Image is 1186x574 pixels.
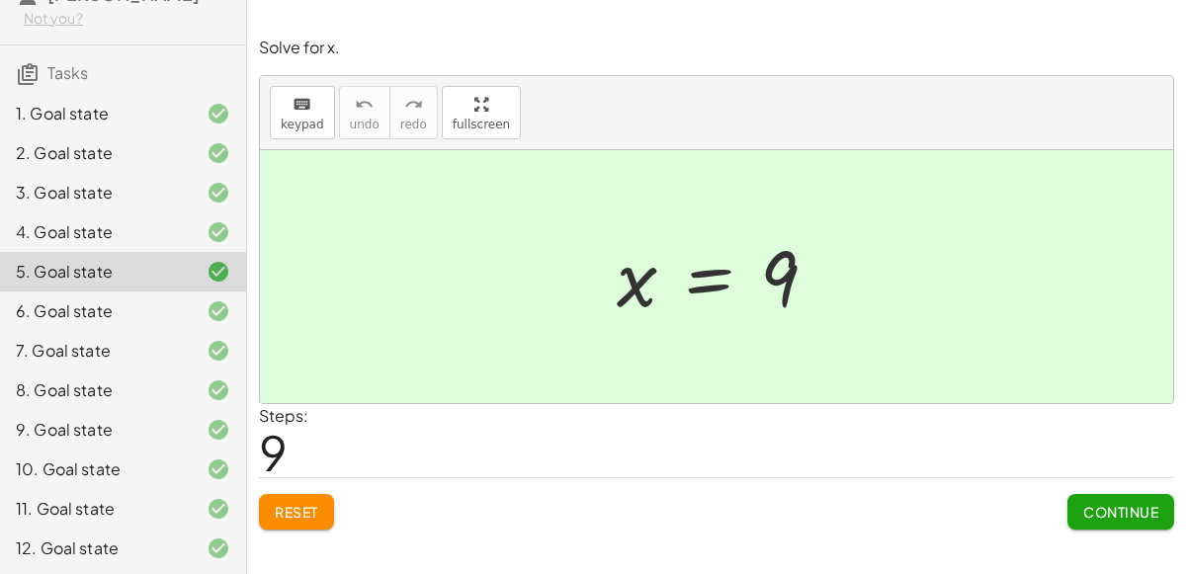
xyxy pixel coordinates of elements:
[259,37,1174,59] p: Solve for x.
[16,260,175,284] div: 5. Goal state
[207,378,230,402] i: Task finished and correct.
[16,181,175,205] div: 3. Goal state
[207,339,230,363] i: Task finished and correct.
[259,422,288,482] span: 9
[207,497,230,521] i: Task finished and correct.
[207,536,230,560] i: Task finished and correct.
[207,299,230,323] i: Task finished and correct.
[207,220,230,244] i: Task finished and correct.
[442,86,521,139] button: fullscreen
[1067,494,1174,530] button: Continue
[350,118,380,131] span: undo
[355,93,374,117] i: undo
[270,86,335,139] button: keyboardkeypad
[1083,503,1158,521] span: Continue
[207,418,230,442] i: Task finished and correct.
[16,497,175,521] div: 11. Goal state
[293,93,311,117] i: keyboard
[339,86,390,139] button: undoundo
[207,181,230,205] i: Task finished and correct.
[389,86,438,139] button: redoredo
[207,141,230,165] i: Task finished and correct.
[16,141,175,165] div: 2. Goal state
[275,503,318,521] span: Reset
[207,260,230,284] i: Task finished and correct.
[404,93,423,117] i: redo
[16,418,175,442] div: 9. Goal state
[16,299,175,323] div: 6. Goal state
[259,494,334,530] button: Reset
[16,536,175,560] div: 12. Goal state
[24,9,230,29] div: Not you?
[16,339,175,363] div: 7. Goal state
[207,102,230,125] i: Task finished and correct.
[16,102,175,125] div: 1. Goal state
[47,62,88,83] span: Tasks
[281,118,324,131] span: keypad
[16,220,175,244] div: 4. Goal state
[400,118,427,131] span: redo
[259,405,308,426] label: Steps:
[16,378,175,402] div: 8. Goal state
[16,457,175,481] div: 10. Goal state
[207,457,230,481] i: Task finished and correct.
[453,118,510,131] span: fullscreen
